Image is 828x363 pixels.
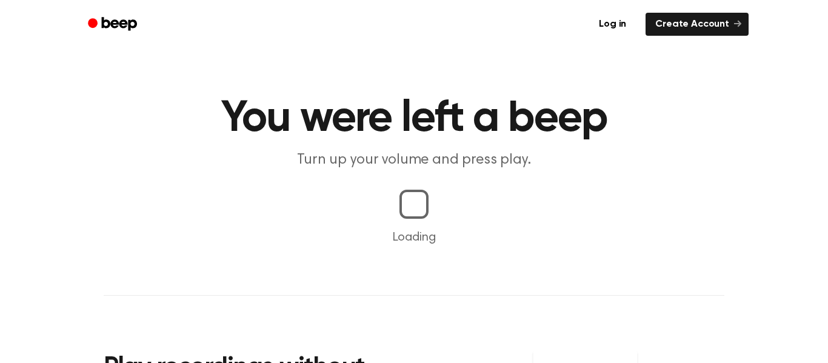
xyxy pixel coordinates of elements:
[587,10,638,38] a: Log in
[646,13,749,36] a: Create Account
[181,150,647,170] p: Turn up your volume and press play.
[15,228,813,247] p: Loading
[104,97,724,141] h1: You were left a beep
[79,13,148,36] a: Beep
